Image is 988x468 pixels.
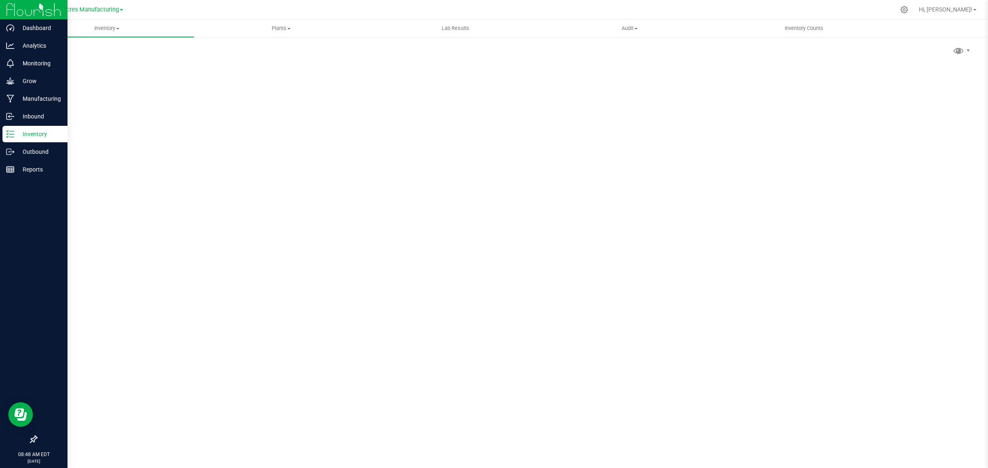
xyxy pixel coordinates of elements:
p: Grow [14,76,64,86]
inline-svg: Grow [6,77,14,85]
iframe: Resource center [8,402,33,427]
span: Audit [543,25,716,32]
a: Inventory Counts [717,20,891,37]
p: Dashboard [14,23,64,33]
span: Hi, [PERSON_NAME]! [919,6,972,13]
inline-svg: Outbound [6,148,14,156]
p: 08:48 AM EDT [4,451,64,458]
inline-svg: Manufacturing [6,95,14,103]
div: Manage settings [899,6,909,14]
p: Outbound [14,147,64,157]
p: Inventory [14,129,64,139]
span: Plants [194,25,368,32]
p: Manufacturing [14,94,64,104]
inline-svg: Dashboard [6,24,14,32]
span: Inventory Counts [774,25,834,32]
p: Inbound [14,111,64,121]
inline-svg: Inbound [6,112,14,120]
inline-svg: Inventory [6,130,14,138]
a: Audit [543,20,717,37]
a: Inventory [20,20,194,37]
p: [DATE] [4,458,64,464]
inline-svg: Monitoring [6,59,14,67]
span: Lab Results [431,25,480,32]
inline-svg: Reports [6,165,14,174]
a: Plants [194,20,368,37]
p: Monitoring [14,58,64,68]
span: Green Acres Manufacturing [45,6,119,13]
a: Lab Results [368,20,543,37]
span: Inventory [20,25,194,32]
p: Analytics [14,41,64,51]
inline-svg: Analytics [6,42,14,50]
p: Reports [14,164,64,174]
